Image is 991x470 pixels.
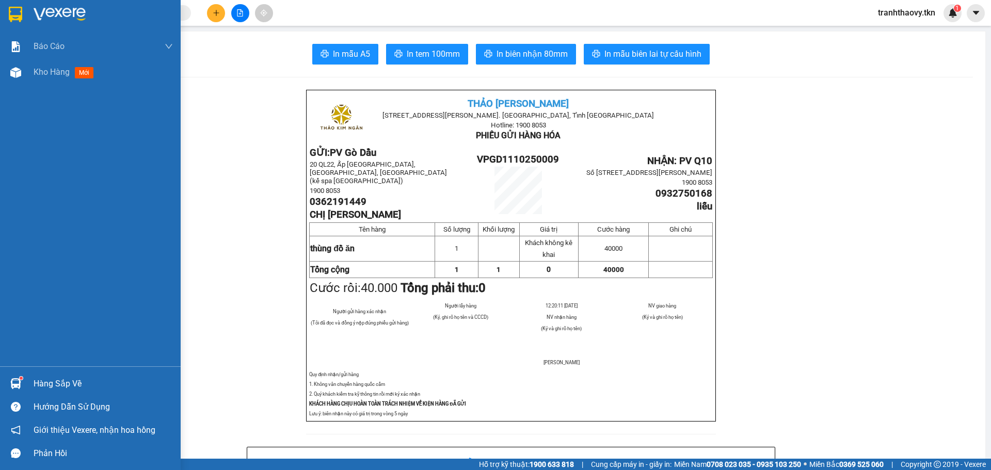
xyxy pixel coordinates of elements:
[310,187,340,195] span: 1900 8053
[584,44,710,64] button: printerIn mẫu biên lai tự cấu hình
[582,459,583,470] span: |
[433,314,488,320] span: (Ký, ghi rõ họ tên và CCCD)
[407,47,460,60] span: In tem 100mm
[597,225,630,233] span: Cước hàng
[309,381,385,387] span: 1. Không vân chuyển hàng quốc cấm
[586,169,712,176] span: Số [STREET_ADDRESS][PERSON_NAME]
[312,44,378,64] button: printerIn mẫu A5
[13,75,116,92] b: GỬI : PV Gò Dầu
[231,4,249,22] button: file-add
[948,8,957,18] img: icon-new-feature
[315,93,366,144] img: logo
[547,314,577,320] span: NV nhận hàng
[697,201,712,212] span: liễu
[10,67,21,78] img: warehouse-icon
[647,155,712,167] span: NHẬN: PV Q10
[468,98,569,109] span: THẢO [PERSON_NAME]
[648,303,676,309] span: NV giao hàng
[20,377,23,380] sup: 1
[394,50,403,59] span: printer
[310,281,486,295] span: Cước rồi:
[809,459,884,470] span: Miền Bắc
[491,121,546,129] span: Hotline: 1900 8053
[445,303,476,309] span: Người lấy hàng
[97,25,431,38] li: [STREET_ADDRESS][PERSON_NAME]. [GEOGRAPHIC_DATA], Tỉnh [GEOGRAPHIC_DATA]
[34,424,155,436] span: Giới thiệu Vexere, nhận hoa hồng
[310,265,349,274] strong: Tổng cộng
[954,5,961,12] sup: 1
[967,4,985,22] button: caret-down
[604,245,622,252] span: 40000
[260,9,267,17] span: aim
[309,391,420,397] span: 2. Quý khách kiểm tra kỹ thông tin rồi mới ký xác nhận
[604,47,701,60] span: In mẫu biên lai tự cấu hình
[361,281,397,295] span: 40.000
[891,459,893,470] span: |
[682,179,712,186] span: 1900 8053
[382,111,654,119] span: [STREET_ADDRESS][PERSON_NAME]. [GEOGRAPHIC_DATA], Tỉnh [GEOGRAPHIC_DATA]
[476,131,561,140] span: PHIẾU GỬI HÀNG HÓA
[311,320,409,326] span: (Tôi đã đọc và đồng ý nộp đúng phiếu gửi hàng)
[10,41,21,52] img: solution-icon
[455,266,459,273] span: 1
[525,239,572,258] span: Khách không kê khai
[11,425,21,435] span: notification
[310,209,401,220] span: CHỊ [PERSON_NAME]
[310,160,447,185] span: 20 QL22, Ấp [GEOGRAPHIC_DATA], [GEOGRAPHIC_DATA], [GEOGRAPHIC_DATA] (kế spa [GEOGRAPHIC_DATA])
[669,225,692,233] span: Ghi chú
[321,50,329,59] span: printer
[10,378,21,389] img: warehouse-icon
[34,446,173,461] div: Phản hồi
[309,401,466,407] strong: KHÁCH HÀNG CHỊU HOÀN TOÀN TRÁCH NHIỆM VỀ KIỆN HÀNG ĐÃ GỬI
[541,326,582,331] span: (Ký và ghi rõ họ tên)
[443,225,470,233] span: Số lượng
[547,265,551,273] span: 0
[34,376,173,392] div: Hàng sắp về
[707,460,801,468] strong: 0708 023 035 - 0935 103 250
[207,4,225,22] button: plus
[674,459,801,470] span: Miền Nam
[934,461,941,468] span: copyright
[359,225,386,233] span: Tên hàng
[642,314,683,320] span: (Ký và ghi rõ họ tên)
[11,402,21,412] span: question-circle
[656,188,712,199] span: 0932750168
[330,147,376,158] span: PV Gò Dầu
[333,47,370,60] span: In mẫu A5
[530,460,574,468] strong: 1900 633 818
[479,459,574,470] span: Hỗ trợ kỹ thuật:
[955,5,959,12] span: 1
[592,50,600,59] span: printer
[309,371,359,377] span: Quy định nhận/gửi hàng
[255,4,273,22] button: aim
[333,309,386,314] span: Người gửi hàng xác nhận
[310,196,366,207] span: 0362191449
[544,360,580,365] span: [PERSON_NAME]
[75,67,93,78] span: mới
[497,266,501,273] span: 1
[9,7,22,22] img: logo-vxr
[34,40,65,53] span: Báo cáo
[310,244,355,253] span: thùng đồ ăn
[540,225,557,233] span: Giá trị
[478,281,486,295] span: 0
[484,50,492,59] span: printer
[401,281,486,295] strong: Tổng phải thu:
[483,225,515,233] span: Khối lượng
[13,13,65,64] img: logo.jpg
[455,245,458,252] span: 1
[870,6,944,19] span: tranhthaovy.tkn
[165,42,173,51] span: down
[213,9,220,17] span: plus
[34,67,70,77] span: Kho hàng
[477,154,559,165] span: VPGD1110250009
[603,266,624,273] span: 40000
[34,399,173,415] div: Hướng dẫn sử dụng
[386,44,468,64] button: printerIn tem 100mm
[546,303,578,309] span: 12:20:11 [DATE]
[591,459,672,470] span: Cung cấp máy in - giấy in:
[804,462,807,466] span: ⚪️
[476,44,576,64] button: printerIn biên nhận 80mm
[97,38,431,51] li: Hotline: 1900 8153
[309,411,408,416] span: Lưu ý: biên nhận này có giá trị trong vòng 5 ngày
